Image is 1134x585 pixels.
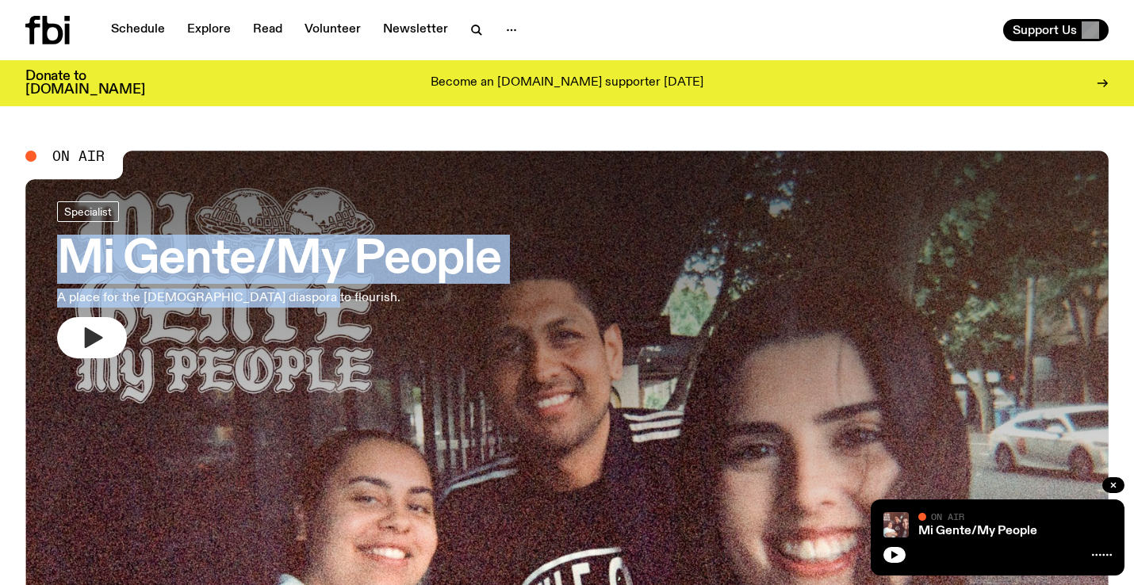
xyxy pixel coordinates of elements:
[1013,23,1077,37] span: Support Us
[57,289,463,308] p: A place for the [DEMOGRAPHIC_DATA] diaspora to flourish.
[57,201,119,222] a: Specialist
[178,19,240,41] a: Explore
[52,149,105,163] span: On Air
[102,19,174,41] a: Schedule
[918,525,1037,537] a: Mi Gente/My People
[431,76,703,90] p: Become an [DOMAIN_NAME] supporter [DATE]
[374,19,458,41] a: Newsletter
[25,70,145,97] h3: Donate to [DOMAIN_NAME]
[1003,19,1109,41] button: Support Us
[57,238,501,282] h3: Mi Gente/My People
[243,19,292,41] a: Read
[931,511,964,522] span: On Air
[295,19,370,41] a: Volunteer
[57,201,501,358] a: Mi Gente/My PeopleA place for the [DEMOGRAPHIC_DATA] diaspora to flourish.
[64,205,112,217] span: Specialist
